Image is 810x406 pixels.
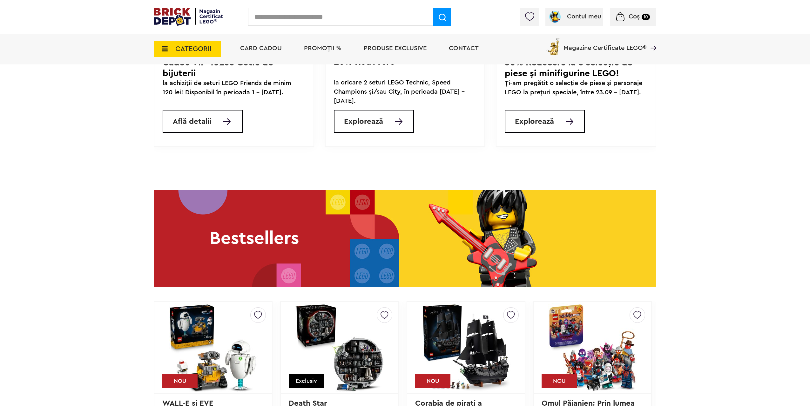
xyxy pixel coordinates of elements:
[163,79,305,106] div: la achiziții de seturi LEGO Friends de minim 120 lei! Disponibil în perioada 1 - [DATE].
[162,374,198,388] div: NOU
[505,110,585,133] a: Explorează
[163,57,305,76] h3: Cadou VIP 40266 Cutie de bijuterii
[646,37,656,43] a: Magazine Certificate LEGO®
[334,57,476,75] h3: 20% Reducere
[629,13,640,20] span: Coș
[415,374,450,388] div: NOU
[334,110,414,133] a: Explorează
[564,37,646,51] span: Magazine Certificate LEGO®
[154,190,656,287] a: BestsellerBestsellers
[548,303,637,392] img: Omul Păianjen: Prin lumea păianjenului
[240,45,282,51] a: Card Cadou
[642,14,650,20] small: 10
[515,118,554,125] span: Explorează
[449,45,479,51] a: Contact
[334,78,476,106] div: la oricare 2 seturi LEGO Technic, Speed Champions și/sau City, în perioada [DATE] - [DATE].
[395,118,402,125] img: Explorează
[175,45,212,52] span: CATEGORII
[154,230,355,247] h2: Bestsellers
[163,110,243,133] a: Află detalii
[364,45,427,51] a: Produse exclusive
[295,303,384,392] img: Death Star
[169,303,258,392] img: WALL-E şi EVE
[505,79,647,106] div: Ți-am pregătit o selecție de piese și personaje LEGO la prețuri speciale, între 23.09 - [DATE].
[567,13,601,20] span: Contul meu
[344,118,383,125] span: Explorează
[289,374,324,388] div: Exclusiv
[304,45,341,51] a: PROMOȚII %
[173,118,211,125] span: Află detalii
[505,57,647,76] h3: 50% Reducere la o selecție de piese și minifigurine LEGO!
[542,374,577,388] div: NOU
[154,190,656,287] img: Bestseller
[566,118,573,125] img: Explorează
[223,118,231,125] img: Află detalii
[548,13,601,20] a: Contul meu
[422,303,510,392] img: Corabia de piraţi a căpitanului Jack Sparrow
